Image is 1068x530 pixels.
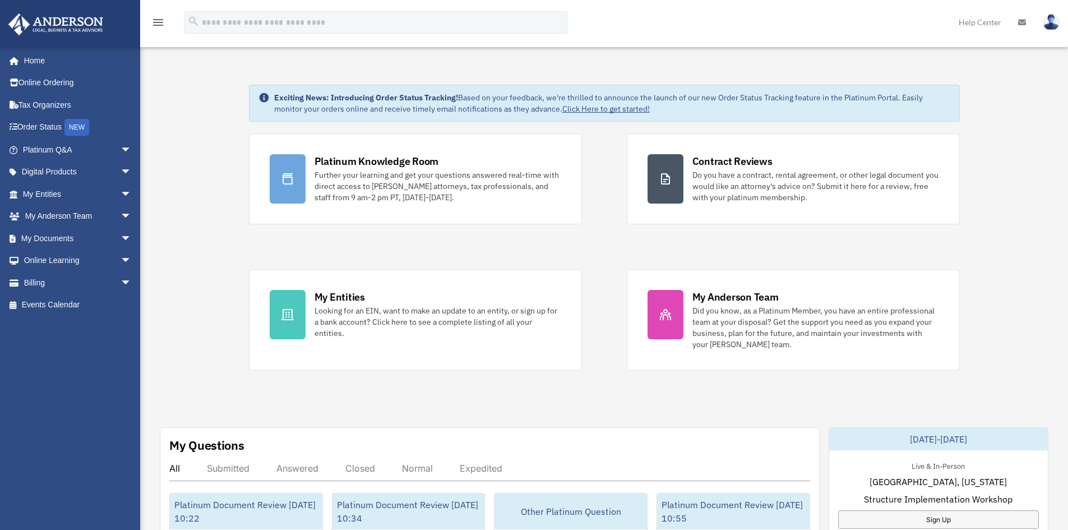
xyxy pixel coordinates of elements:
[838,510,1039,529] a: Sign Up
[829,428,1048,450] div: [DATE]-[DATE]
[249,133,582,224] a: Platinum Knowledge Room Further your learning and get your questions answered real-time with dire...
[562,104,650,114] a: Click Here to get started!
[8,116,149,139] a: Order StatusNEW
[121,205,143,228] span: arrow_drop_down
[121,250,143,273] span: arrow_drop_down
[8,94,149,116] a: Tax Organizers
[8,161,149,183] a: Digital Productsarrow_drop_down
[692,290,779,304] div: My Anderson Team
[315,290,365,304] div: My Entities
[315,305,561,339] div: Looking for an EIN, want to make an update to an entity, or sign up for a bank account? Click her...
[657,494,810,529] div: Platinum Document Review [DATE] 10:55
[8,227,149,250] a: My Documentsarrow_drop_down
[151,16,165,29] i: menu
[627,269,960,371] a: My Anderson Team Did you know, as a Platinum Member, you have an entire professional team at your...
[8,139,149,161] a: Platinum Q&Aarrow_drop_down
[494,494,647,529] div: Other Platinum Question
[8,250,149,272] a: Online Learningarrow_drop_down
[692,305,939,350] div: Did you know, as a Platinum Member, you have an entire professional team at your disposal? Get th...
[121,271,143,294] span: arrow_drop_down
[1043,14,1060,30] img: User Pic
[870,475,1007,488] span: [GEOGRAPHIC_DATA], [US_STATE]
[64,119,89,136] div: NEW
[5,13,107,35] img: Anderson Advisors Platinum Portal
[187,15,200,27] i: search
[8,72,149,94] a: Online Ordering
[207,463,249,474] div: Submitted
[121,139,143,162] span: arrow_drop_down
[169,463,180,474] div: All
[692,154,773,168] div: Contract Reviews
[332,494,485,529] div: Platinum Document Review [DATE] 10:34
[315,154,439,168] div: Platinum Knowledge Room
[8,205,149,228] a: My Anderson Teamarrow_drop_down
[274,93,458,103] strong: Exciting News: Introducing Order Status Tracking!
[249,269,582,371] a: My Entities Looking for an EIN, want to make an update to an entity, or sign up for a bank accoun...
[170,494,322,529] div: Platinum Document Review [DATE] 10:22
[151,20,165,29] a: menu
[903,459,974,471] div: Live & In-Person
[8,183,149,205] a: My Entitiesarrow_drop_down
[864,492,1012,506] span: Structure Implementation Workshop
[276,463,318,474] div: Answered
[692,169,939,203] div: Do you have a contract, rental agreement, or other legal document you would like an attorney's ad...
[345,463,375,474] div: Closed
[315,169,561,203] div: Further your learning and get your questions answered real-time with direct access to [PERSON_NAM...
[121,183,143,206] span: arrow_drop_down
[8,294,149,316] a: Events Calendar
[8,49,143,72] a: Home
[169,437,244,454] div: My Questions
[402,463,433,474] div: Normal
[460,463,502,474] div: Expedited
[121,227,143,250] span: arrow_drop_down
[121,161,143,184] span: arrow_drop_down
[274,92,950,114] div: Based on your feedback, we're thrilled to announce the launch of our new Order Status Tracking fe...
[627,133,960,224] a: Contract Reviews Do you have a contract, rental agreement, or other legal document you would like...
[8,271,149,294] a: Billingarrow_drop_down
